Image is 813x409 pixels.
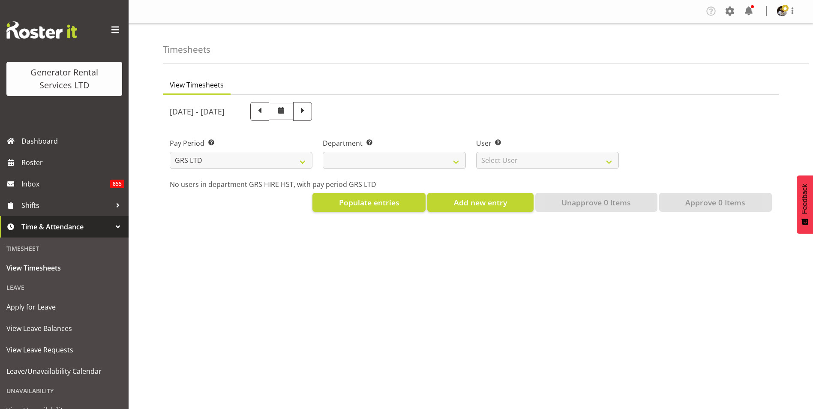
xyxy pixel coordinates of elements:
label: Pay Period [170,138,312,148]
button: Populate entries [312,193,426,212]
span: View Leave Balances [6,322,122,335]
button: Feedback - Show survey [797,175,813,234]
div: Leave [2,279,126,296]
button: Unapprove 0 Items [535,193,657,212]
a: Apply for Leave [2,296,126,318]
a: View Leave Requests [2,339,126,361]
div: Generator Rental Services LTD [15,66,114,92]
h5: [DATE] - [DATE] [170,107,225,116]
a: View Leave Balances [2,318,126,339]
a: View Timesheets [2,257,126,279]
button: Add new entry [427,193,533,212]
span: Shifts [21,199,111,212]
span: Roster [21,156,124,169]
span: Populate entries [339,197,399,208]
span: Leave/Unavailability Calendar [6,365,122,378]
span: Inbox [21,177,110,190]
span: Apply for Leave [6,301,122,313]
img: andrew-crenfeldtab2e0c3de70d43fd7286f7b271d34304.png [777,6,787,16]
div: Timesheet [2,240,126,257]
span: Unapprove 0 Items [561,197,631,208]
h4: Timesheets [163,45,210,54]
span: Dashboard [21,135,124,147]
span: Approve 0 Items [685,197,745,208]
span: Add new entry [454,197,507,208]
span: View Timesheets [170,80,224,90]
span: View Timesheets [6,262,122,274]
label: Department [323,138,465,148]
div: Unavailability [2,382,126,400]
label: User [476,138,619,148]
img: Rosterit website logo [6,21,77,39]
a: Leave/Unavailability Calendar [2,361,126,382]
button: Approve 0 Items [659,193,772,212]
span: Feedback [801,184,809,214]
span: 855 [110,180,124,188]
p: No users in department GRS HIRE HST, with pay period GRS LTD [170,179,772,189]
span: Time & Attendance [21,220,111,233]
span: View Leave Requests [6,343,122,356]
